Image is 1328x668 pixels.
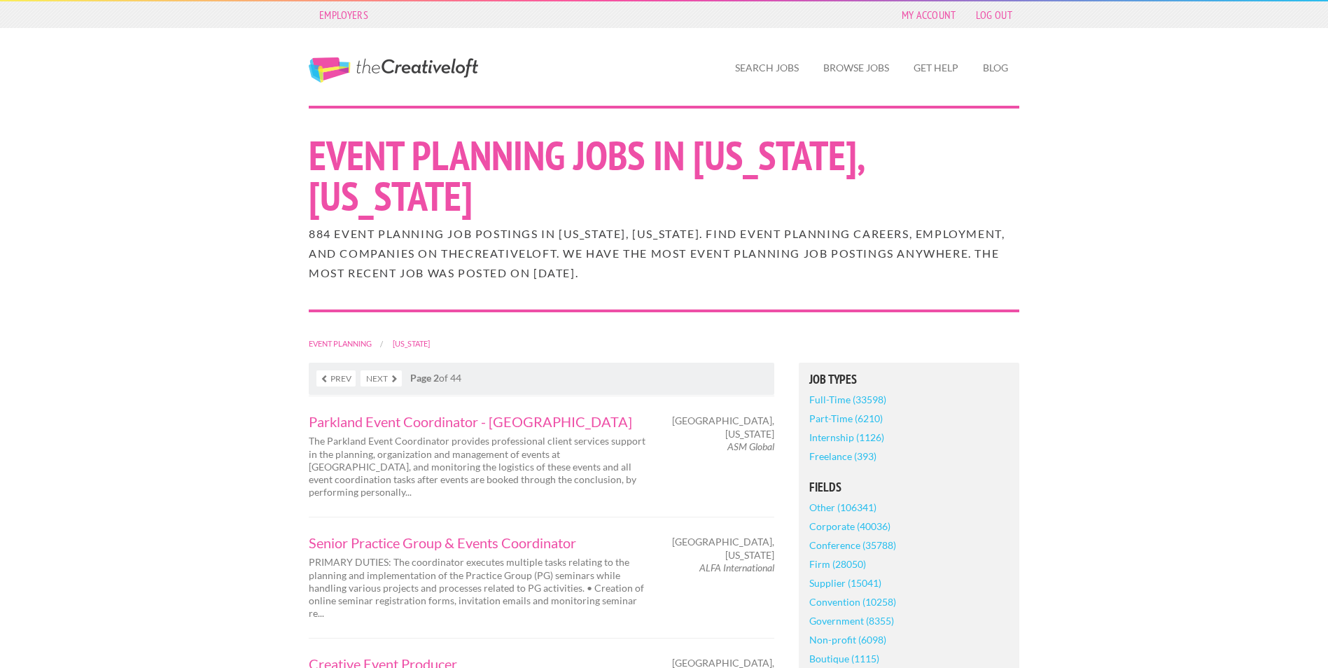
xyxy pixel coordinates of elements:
h1: Event Planning Jobs in [US_STATE], [US_STATE] [309,135,1019,216]
a: My Account [895,5,963,25]
strong: Page 2 [410,372,439,384]
a: Corporate (40036) [809,517,890,536]
a: Convention (10258) [809,592,896,611]
p: PRIMARY DUTIES: The coordinator executes multiple tasks relating to the planning and implementati... [309,556,652,620]
a: Browse Jobs [812,52,900,84]
a: Search Jobs [724,52,810,84]
a: Freelance (393) [809,447,876,466]
a: Full-Time (33598) [809,390,886,409]
a: The Creative Loft [309,57,478,83]
a: Boutique (1115) [809,649,879,668]
a: Firm (28050) [809,555,866,573]
a: Next [361,370,402,387]
h2: 884 Event Planning job postings in [US_STATE], [US_STATE]. Find Event Planning careers, employmen... [309,224,1019,283]
p: The Parkland Event Coordinator provides professional client services support in the planning, org... [309,435,652,499]
a: Senior Practice Group & Events Coordinator [309,536,652,550]
a: Conference (35788) [809,536,896,555]
span: [GEOGRAPHIC_DATA], [US_STATE] [672,415,774,440]
a: [US_STATE] [393,339,430,348]
a: Supplier (15041) [809,573,881,592]
a: Part-Time (6210) [809,409,883,428]
h5: Job Types [809,373,1009,386]
nav: of 44 [309,363,774,395]
a: Prev [316,370,356,387]
h5: Fields [809,481,1009,494]
a: Internship (1126) [809,428,884,447]
em: ASM Global [727,440,774,452]
em: ALFA International [699,562,774,573]
span: [GEOGRAPHIC_DATA], [US_STATE] [672,536,774,561]
a: Other (106341) [809,498,876,517]
a: Event Planning [309,339,372,348]
a: Log Out [969,5,1019,25]
a: Non-profit (6098) [809,630,886,649]
a: Get Help [902,52,970,84]
a: Employers [312,5,375,25]
a: Blog [972,52,1019,84]
a: Government (8355) [809,611,894,630]
a: Parkland Event Coordinator - [GEOGRAPHIC_DATA] [309,415,652,429]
